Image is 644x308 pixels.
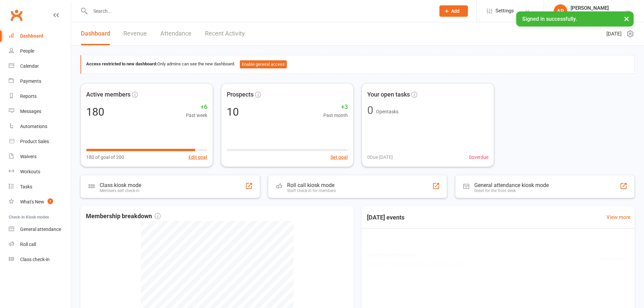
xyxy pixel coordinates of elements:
[571,5,612,11] div: [PERSON_NAME]
[9,119,71,134] a: Automations
[323,102,348,112] span: +3
[240,60,287,68] button: Enable general access
[287,182,336,188] div: Roll call kiosk mode
[554,4,567,18] div: AR
[8,7,25,23] a: Clubworx
[160,22,192,45] a: Attendance
[367,250,467,259] span: General Attendance
[474,188,549,193] div: Great for the front desk
[227,90,254,100] span: Prospects
[571,11,612,17] div: B Transformed Gym
[123,22,147,45] a: Revenue
[20,109,41,114] div: Messages
[367,90,410,100] span: Your open tasks
[20,139,49,144] div: Product Sales
[186,112,207,119] span: Past week
[9,149,71,164] a: Waivers
[86,60,629,68] div: Only admins can see the new dashboard.
[9,59,71,74] a: Calendar
[362,211,410,224] h3: [DATE] events
[9,89,71,104] a: Reports
[9,44,71,59] a: People
[522,16,577,22] span: Signed in successfully.
[9,134,71,149] a: Product Sales
[451,8,460,14] span: Add
[20,63,39,69] div: Calendar
[20,33,43,39] div: Dashboard
[100,182,141,188] div: Class kiosk mode
[376,109,398,114] span: Open tasks
[9,222,71,237] a: General attendance kiosk mode
[621,11,633,26] button: ×
[20,227,61,232] div: General attendance
[287,188,336,193] div: Staff check-in for members
[367,105,373,116] div: 0
[469,153,488,161] span: 0 overdue
[323,112,348,119] span: Past month
[606,213,631,221] a: View more
[474,182,549,188] div: General attendance kiosk mode
[86,153,124,161] span: 180 of goal of 200
[86,61,157,66] strong: Access restricted to new dashboard:
[9,74,71,89] a: Payments
[330,153,348,161] button: Set goal
[205,22,245,45] a: Recent Activity
[9,28,71,44] a: Dashboard
[9,179,71,194] a: Tasks
[367,153,393,161] span: 0 Due [DATE]
[186,102,207,112] span: +6
[9,252,71,267] a: Class kiosk mode
[86,211,161,221] span: Membership breakdown
[9,104,71,119] a: Messages
[439,5,468,17] button: Add
[20,257,50,262] div: Class check-in
[20,94,37,99] div: Reports
[20,242,36,247] div: Roll call
[48,198,53,204] span: 1
[598,255,629,263] span: 7 / 50 attendees
[227,107,239,117] div: 10
[189,153,207,161] button: Edit goal
[9,194,71,209] a: What's New1
[20,184,32,189] div: Tasks
[100,188,141,193] div: Members self check-in
[20,78,41,84] div: Payments
[86,107,104,117] div: 180
[20,48,34,54] div: People
[20,124,47,129] div: Automations
[88,6,431,16] input: Search...
[9,164,71,179] a: Workouts
[86,90,130,100] span: Active members
[20,154,37,159] div: Waivers
[20,169,40,174] div: Workouts
[81,22,110,45] a: Dashboard
[495,3,514,18] span: Settings
[367,260,467,268] span: 5:30AM - 7:00PM | [PERSON_NAME] | Class Room
[606,30,622,38] span: [DATE]
[20,199,44,204] div: What's New
[9,237,71,252] a: Roll call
